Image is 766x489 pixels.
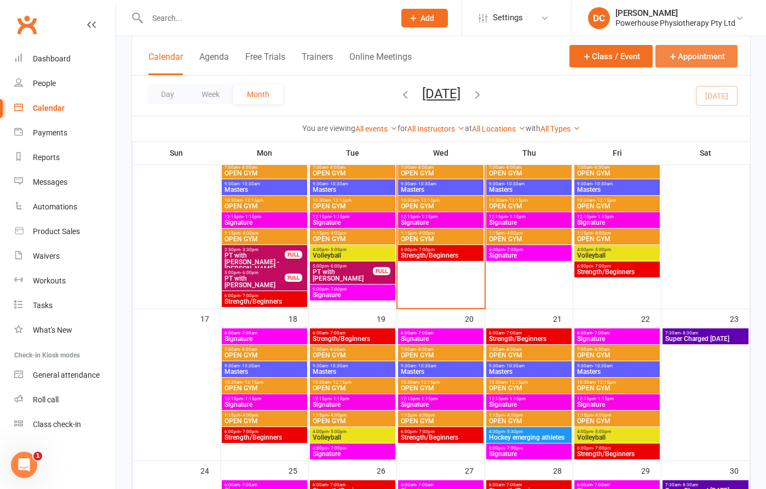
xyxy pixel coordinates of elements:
[312,434,393,441] span: Volleyball
[331,198,352,203] span: - 12:15pm
[573,141,661,164] th: Fri
[665,336,746,342] span: Super Charged [DATE]
[148,52,183,75] button: Calendar
[505,247,523,252] span: - 7:00pm
[417,247,435,252] span: - 7:00pm
[33,54,71,63] div: Dashboard
[400,181,481,186] span: 9:30am
[224,275,285,288] span: PT with [PERSON_NAME]
[400,186,481,193] span: Masters
[312,287,393,292] span: 6:00pm
[33,79,56,88] div: People
[553,309,573,327] div: 21
[224,247,285,252] span: 2:30pm
[730,309,750,327] div: 23
[488,352,569,359] span: OPEN GYM
[285,251,302,259] div: FULL
[243,198,263,203] span: - 12:15pm
[400,401,481,408] span: Signature
[416,165,434,170] span: - 8:00am
[577,269,658,275] span: Strength/Beginners
[312,446,393,451] span: 6:00pm
[14,121,116,145] a: Payments
[33,420,81,429] div: Class check-in
[14,293,116,318] a: Tasks
[485,141,573,164] th: Thu
[312,219,393,226] span: Signature
[493,5,523,30] span: Settings
[312,214,393,219] span: 12:15pm
[33,104,65,112] div: Calendar
[312,292,393,298] span: Signature
[577,413,658,418] span: 1:15pm
[312,385,393,391] span: OPEN GYM
[14,412,116,437] a: Class kiosk mode
[224,236,305,242] span: OPEN GYM
[11,452,37,478] iframe: Intercom live chat
[577,181,658,186] span: 9:30am
[33,178,67,186] div: Messages
[419,214,437,219] span: - 1:15pm
[240,293,258,298] span: - 7:00pm
[419,198,440,203] span: - 12:15pm
[488,368,569,375] span: Masters
[329,231,347,236] span: - 4:00pm
[577,219,658,226] span: Signature
[14,47,116,71] a: Dashboard
[400,434,481,441] span: Strength/Beginners
[400,231,481,236] span: 1:15pm
[400,363,481,368] span: 9:30am
[592,331,610,336] span: - 7:00am
[577,429,658,434] span: 4:00pm
[312,396,393,401] span: 12:15pm
[329,247,347,252] span: - 5:00pm
[14,145,116,170] a: Reports
[312,331,393,336] span: 6:00am
[400,236,481,242] span: OPEN GYM
[33,252,60,260] div: Waivers
[14,388,116,412] a: Roll call
[488,165,569,170] span: 7:00am
[240,347,257,352] span: - 8:00am
[400,429,481,434] span: 6:00pm
[577,331,658,336] span: 6:00am
[577,368,658,375] span: Masters
[224,214,305,219] span: 12:15pm
[504,181,525,186] span: - 10:30am
[147,84,188,104] button: Day
[400,247,481,252] span: 6:00pm
[13,11,41,38] a: Clubworx
[577,170,658,177] span: OPEN GYM
[312,252,393,259] span: Volleyball
[224,181,305,186] span: 9:30am
[526,124,540,133] strong: with
[312,236,393,242] span: OPEN GYM
[593,429,611,434] span: - 5:00pm
[329,264,347,269] span: - 6:00pm
[508,396,526,401] span: - 1:15pm
[224,380,305,385] span: 10:30am
[312,418,393,424] span: OPEN GYM
[312,165,393,170] span: 7:00am
[615,8,735,18] div: [PERSON_NAME]
[419,380,440,385] span: - 12:15pm
[569,45,653,67] button: Class / Event
[508,214,526,219] span: - 1:15pm
[188,84,233,104] button: Week
[488,203,569,209] span: OPEN GYM
[421,14,434,22] span: Add
[577,434,658,441] span: Volleyball
[488,451,569,457] span: Signature
[328,347,345,352] span: - 8:00am
[224,331,305,336] span: 6:00am
[577,252,658,259] span: Volleyball
[240,165,257,170] span: - 8:00am
[400,170,481,177] span: OPEN GYM
[592,165,610,170] span: - 8:00am
[224,336,305,342] span: Signature
[312,347,393,352] span: 7:00am
[14,318,116,343] a: What's New
[349,52,412,75] button: Online Meetings
[245,52,285,75] button: Free Trials
[401,9,448,27] button: Add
